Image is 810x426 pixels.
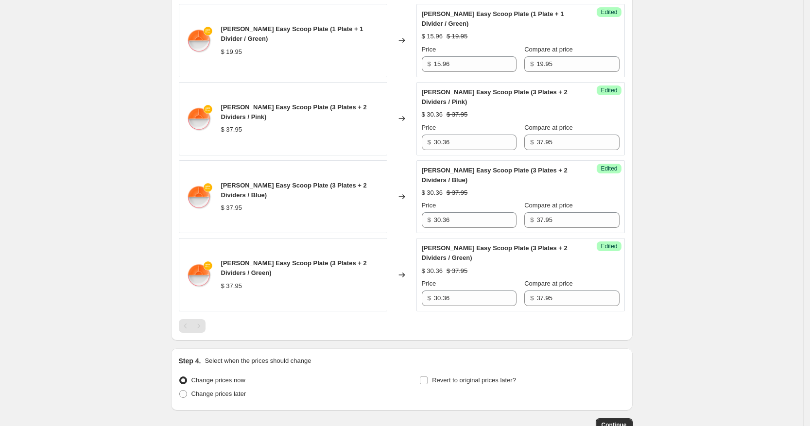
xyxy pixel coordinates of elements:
span: $ [530,294,534,302]
span: [PERSON_NAME] Easy Scoop Plate (3 Plates + 2 Dividers / Green) [422,244,568,261]
img: Listinghero-component_4_80x.png [184,182,213,211]
span: Edited [601,8,617,16]
p: Select when the prices should change [205,356,311,366]
span: [PERSON_NAME] Easy Scoop Plate (3 Plates + 2 Dividers / Pink) [221,103,367,120]
h2: Step 4. [179,356,201,366]
span: Compare at price [524,46,573,53]
span: Compare at price [524,202,573,209]
nav: Pagination [179,319,206,333]
span: [PERSON_NAME] Easy Scoop Plate (3 Plates + 2 Dividers / Blue) [221,182,367,199]
span: $ [530,60,534,68]
span: [PERSON_NAME] Easy Scoop Plate (3 Plates + 2 Dividers / Green) [221,259,367,276]
span: Compare at price [524,280,573,287]
span: Price [422,124,436,131]
span: [PERSON_NAME] Easy Scoop Plate (1 Plate + 1 Divider / Green) [221,25,363,42]
span: Edited [601,165,617,172]
strike: $ 37.95 [447,188,467,198]
div: $ 37.95 [221,125,242,135]
span: $ [428,60,431,68]
span: Price [422,202,436,209]
span: Revert to original prices later? [432,376,516,384]
div: $ 30.36 [422,110,443,119]
span: Edited [601,86,617,94]
span: [PERSON_NAME] Easy Scoop Plate (1 Plate + 1 Divider / Green) [422,10,564,27]
img: Listinghero-component_4_80x.png [184,260,213,290]
span: Price [422,46,436,53]
span: [PERSON_NAME] Easy Scoop Plate (3 Plates + 2 Dividers / Pink) [422,88,568,105]
div: $ 30.36 [422,188,443,198]
img: Listinghero-component_4_80x.png [184,26,213,55]
div: $ 37.95 [221,281,242,291]
div: $ 30.36 [422,266,443,276]
strike: $ 37.95 [447,110,467,119]
span: Change prices later [191,390,246,397]
span: Price [422,280,436,287]
strike: $ 37.95 [447,266,467,276]
span: $ [530,138,534,146]
span: $ [530,216,534,223]
span: [PERSON_NAME] Easy Scoop Plate (3 Plates + 2 Dividers / Blue) [422,167,568,184]
span: $ [428,138,431,146]
span: $ [428,216,431,223]
div: $ 19.95 [221,47,242,57]
strike: $ 19.95 [447,32,467,41]
span: $ [428,294,431,302]
span: Change prices now [191,376,245,384]
div: $ 15.96 [422,32,443,41]
img: Listinghero-component_4_80x.png [184,104,213,133]
span: Edited [601,242,617,250]
div: $ 37.95 [221,203,242,213]
span: Compare at price [524,124,573,131]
